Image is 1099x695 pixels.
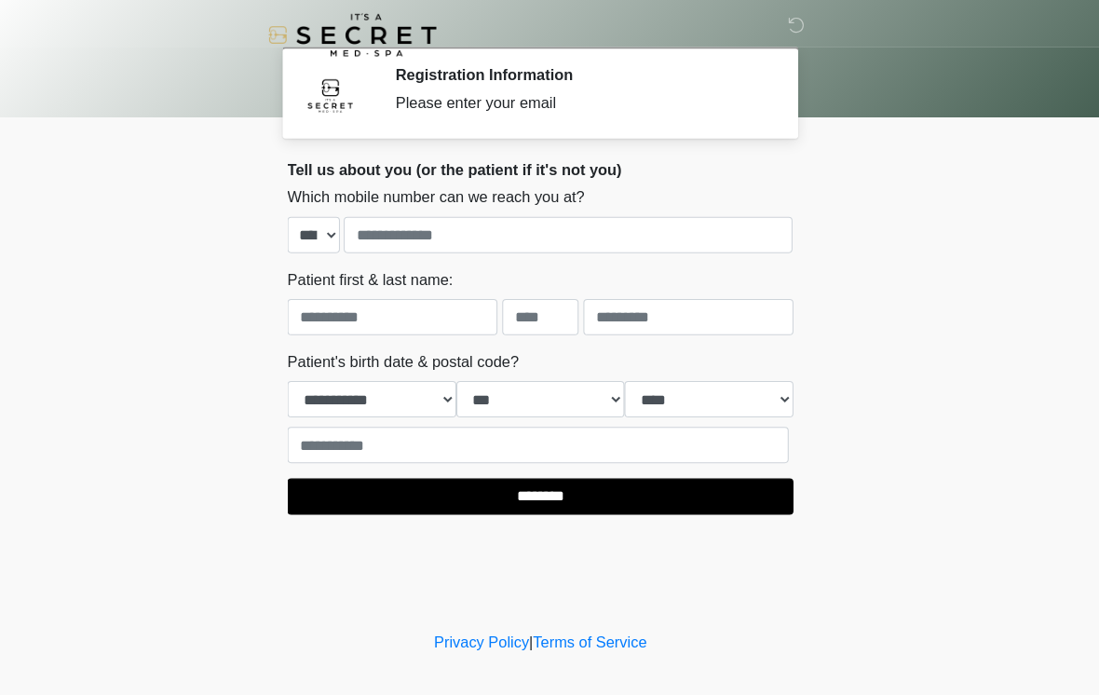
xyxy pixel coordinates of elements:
label: Patient's birth date & postal code? [303,343,528,365]
img: Agent Avatar [317,65,373,121]
img: It's A Secret Med Spa Logo [284,14,448,56]
label: Patient first & last name: [303,263,464,285]
div: Please enter your email [408,90,768,113]
label: Which mobile number can we reach you at? [303,183,592,205]
a: | [538,620,542,635]
h2: Tell us about you (or the patient if it's not you) [303,157,796,175]
h2: Registration Information [408,65,768,83]
a: Privacy Policy [446,620,539,635]
a: Terms of Service [542,620,653,635]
